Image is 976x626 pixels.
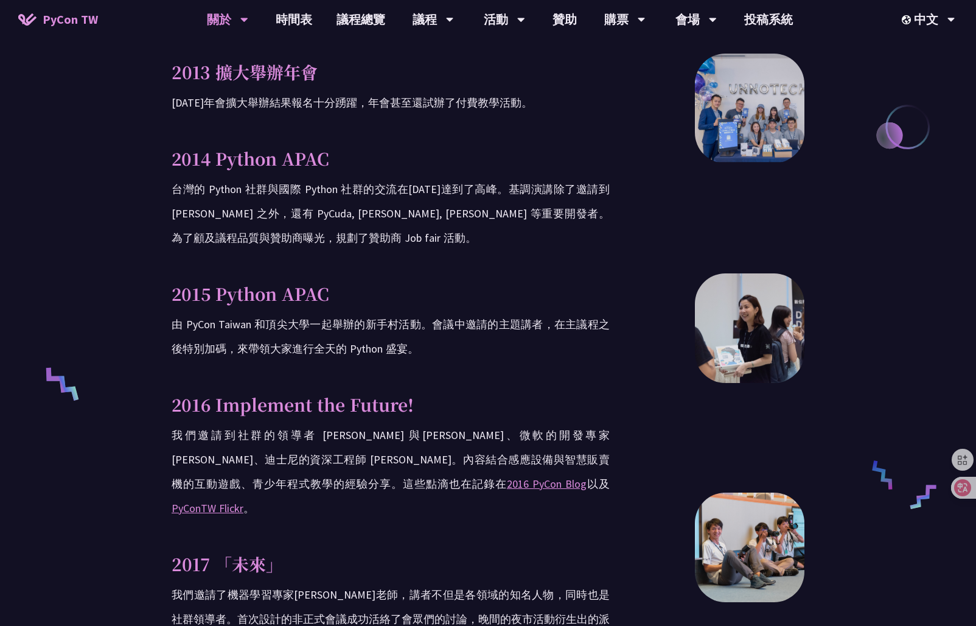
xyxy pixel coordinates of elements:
p: [DATE]年會擴大舉辦結果報名十分踴躍，年會甚至還試辦了付費教學活動。 [172,91,610,115]
a: PyConTW Flickr [172,501,243,515]
p: 2016 Implement the Future! [172,392,610,417]
p: 由 PyCon Taiwan 和頂尖大學一起舉辦的新手村活動。會議中邀請的主題講者，在主議程之後特別加碼，來帶領大家進行全天的 Python 盛宴。 [172,312,610,361]
p: 2013 擴大舉辦年會 [172,59,610,85]
img: Locale Icon [902,15,914,24]
span: PyCon TW [43,10,98,29]
p: 2015 Python APAC [172,281,610,306]
p: 2017 「未來」 [172,551,610,577]
p: 2014 Python APAC [172,146,610,171]
img: Home icon of PyCon TW 2025 [18,13,37,26]
p: 台灣的 Python 社群與國際 Python 社群的交流在[DATE]達到了高峰。基調演講除了邀請到[PERSON_NAME] 之外，還有 PyCuda, [PERSON_NAME], [PE... [172,177,610,250]
p: 我們邀請到社群的領導者 [PERSON_NAME] 與[PERSON_NAME]、微軟的開發專家 [PERSON_NAME]、迪士尼的資深工程師 [PERSON_NAME]。內容結合感應設備與智... [172,423,610,521]
a: 2016 PyCon Blog [507,477,587,491]
a: PyCon TW [6,4,110,35]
